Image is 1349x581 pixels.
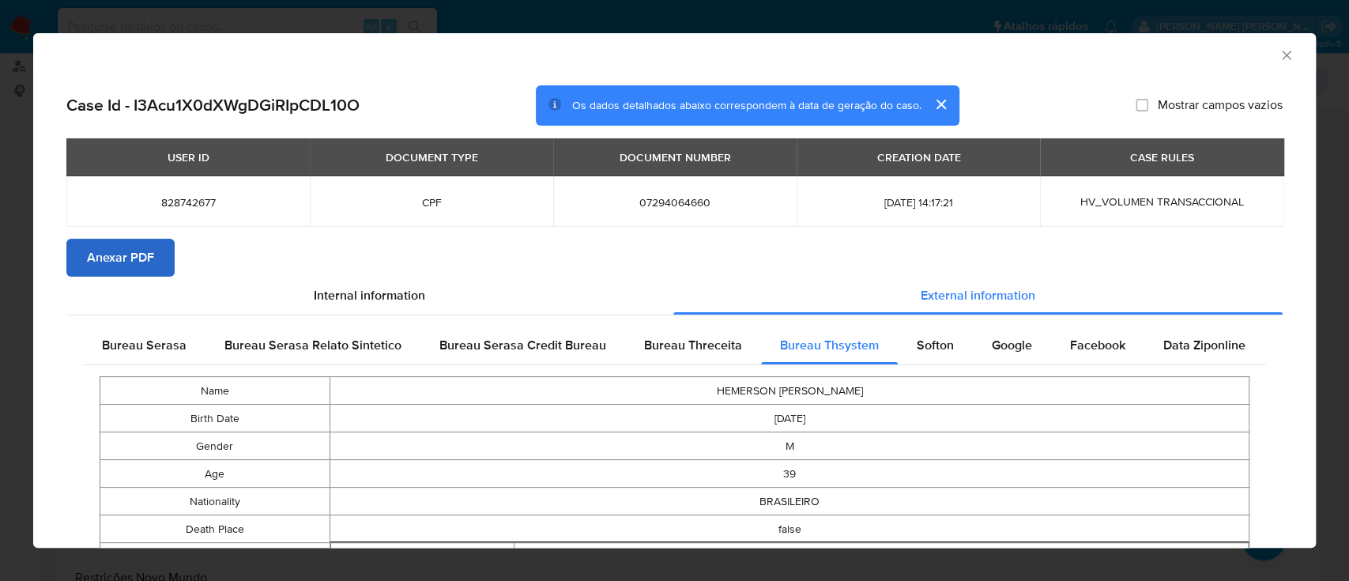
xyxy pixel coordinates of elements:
div: CREATION DATE [867,144,970,171]
div: DOCUMENT NUMBER [610,144,740,171]
span: Internal information [314,286,425,304]
h2: Case Id - I3Acu1X0dXWgDGiRIpCDL10O [66,95,360,115]
td: Birth Date [100,405,330,432]
span: HV_VOLUMEN TRANSACCIONAL [1080,194,1244,209]
span: Anexar PDF [87,240,154,275]
td: Type [330,543,514,571]
td: [DATE] [330,405,1249,432]
span: Facebook [1070,336,1125,354]
td: M [330,432,1249,460]
span: CPF [329,195,534,209]
span: Os dados detalhados abaixo correspondem à data de geração do caso. [572,97,921,113]
td: Name [100,377,330,405]
td: 39 [330,460,1249,488]
span: 07294064660 [572,195,778,209]
span: Data Ziponline [1163,336,1245,354]
span: Mostrar campos vazios [1158,97,1283,113]
span: 828742677 [85,195,291,209]
span: Bureau Thsystem [780,336,879,354]
td: Age [100,460,330,488]
button: cerrar [921,85,959,123]
div: Detailed external info [83,326,1266,364]
div: USER ID [158,144,219,171]
td: CPF [514,543,1249,571]
span: External information [921,286,1035,304]
div: CASE RULES [1121,144,1204,171]
span: Bureau Threceita [644,336,742,354]
span: [DATE] 14:17:21 [816,195,1021,209]
button: Anexar PDF [66,239,175,277]
span: Softon [917,336,954,354]
span: Bureau Serasa Credit Bureau [439,336,606,354]
td: Gender [100,432,330,460]
span: Google [992,336,1032,354]
td: Death Place [100,515,330,543]
input: Mostrar campos vazios [1136,99,1148,111]
div: Detailed info [66,277,1283,315]
td: BRASILEIRO [330,488,1249,515]
span: Bureau Serasa [102,336,187,354]
td: Nationality [100,488,330,515]
button: Fechar a janela [1279,47,1293,62]
td: HEMERSON [PERSON_NAME] [330,377,1249,405]
td: false [330,515,1249,543]
div: DOCUMENT TYPE [376,144,488,171]
span: Bureau Serasa Relato Sintetico [224,336,401,354]
div: closure-recommendation-modal [33,33,1316,548]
